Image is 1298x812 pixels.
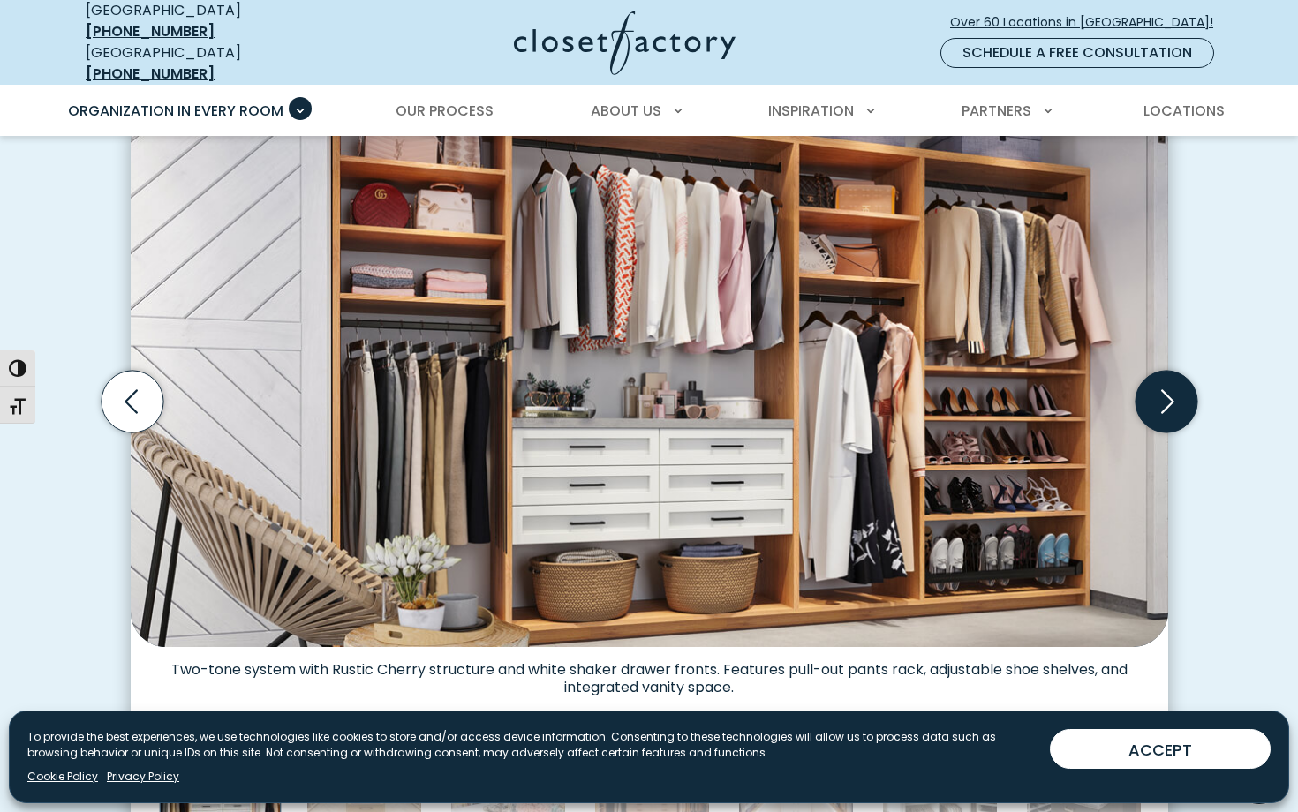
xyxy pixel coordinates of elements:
[1143,101,1225,121] span: Locations
[56,86,1242,136] nav: Primary Menu
[68,101,283,121] span: Organization in Every Room
[514,11,736,75] img: Closet Factory Logo
[768,101,854,121] span: Inspiration
[950,13,1227,32] span: Over 60 Locations in [GEOGRAPHIC_DATA]!
[940,38,1214,68] a: Schedule a Free Consultation
[86,42,342,85] div: [GEOGRAPHIC_DATA]
[1050,729,1271,769] button: ACCEPT
[949,7,1228,38] a: Over 60 Locations in [GEOGRAPHIC_DATA]!
[107,769,179,785] a: Privacy Policy
[94,364,170,440] button: Previous slide
[131,647,1168,696] figcaption: Two-tone system with Rustic Cherry structure and white shaker drawer fronts. Features pull-out pa...
[1128,364,1204,440] button: Next slide
[86,64,215,84] a: [PHONE_NUMBER]
[27,769,98,785] a: Cookie Policy
[27,729,1036,761] p: To provide the best experiences, we use technologies like cookies to store and/or access device i...
[962,101,1031,121] span: Partners
[591,101,661,121] span: About Us
[396,101,494,121] span: Our Process
[86,21,215,41] a: [PHONE_NUMBER]
[131,107,1168,647] img: Reach-in closet with Two-tone system with Rustic Cherry structure and White Shaker drawer fronts....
